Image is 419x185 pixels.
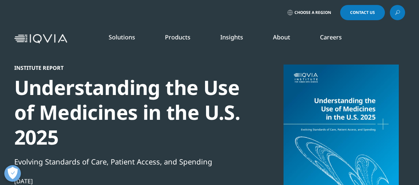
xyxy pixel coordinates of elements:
[70,23,405,54] nav: Primary
[14,177,241,185] div: [DATE]
[340,5,385,20] a: Contact Us
[220,33,243,41] a: Insights
[14,65,241,71] div: Institute Report
[14,156,241,167] div: Evolving Standards of Care, Patient Access, and Spending
[294,10,331,15] span: Choose a Region
[14,75,241,150] div: Understanding the Use of Medicines in the U.S. 2025
[165,33,190,41] a: Products
[320,33,342,41] a: Careers
[273,33,290,41] a: About
[109,33,135,41] a: Solutions
[4,165,21,182] button: Open Preferences
[350,11,375,15] span: Contact Us
[14,34,67,44] img: IQVIA Healthcare Information Technology and Pharma Clinical Research Company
